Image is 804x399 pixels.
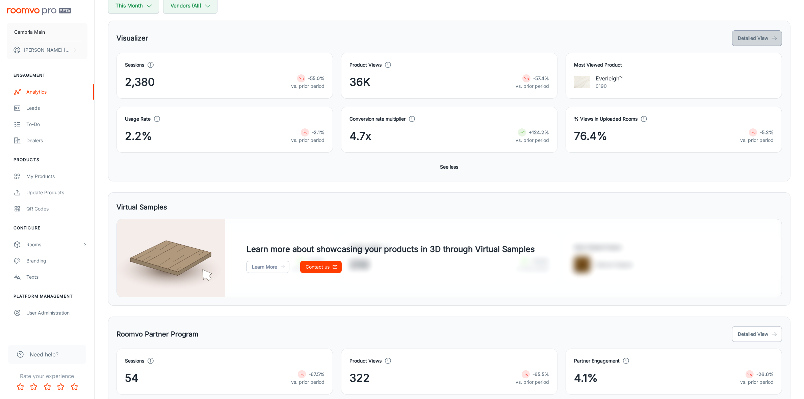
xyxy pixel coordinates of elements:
[7,8,71,15] img: Roomvo PRO Beta
[291,378,325,386] p: vs. prior period
[596,74,623,82] p: Everleigh™
[732,30,782,46] button: Detailed View
[516,136,549,144] p: vs. prior period
[26,309,87,317] div: User Administration
[116,202,167,212] h5: Virtual Samples
[125,115,151,123] h4: Usage Rate
[574,61,774,69] h4: Most Viewed Product
[26,88,87,96] div: Analytics
[68,380,81,394] button: Rate 5 star
[308,75,325,81] strong: -55.0%
[26,205,87,213] div: QR Codes
[574,74,590,90] img: Everleigh™
[125,357,144,365] h4: Sessions
[349,370,370,386] span: 322
[529,129,549,135] strong: +124.2%
[300,261,342,273] a: Contact us
[125,61,144,69] h4: Sessions
[309,371,325,377] strong: -67.5%
[41,380,54,394] button: Rate 3 star
[14,28,45,36] p: Cambria Main
[349,61,382,69] h4: Product Views
[5,372,89,380] p: Rate your experience
[349,74,370,90] span: 36K
[533,75,549,81] strong: -57.4%
[26,241,82,248] div: Rooms
[516,378,549,386] p: vs. prior period
[26,273,87,281] div: Texts
[26,189,87,196] div: Update Products
[533,371,549,377] strong: -65.5%
[26,121,87,128] div: To-do
[756,371,774,377] strong: -26.6%
[596,82,623,90] p: 0190
[740,136,774,144] p: vs. prior period
[247,261,289,273] a: Learn More
[438,161,461,173] button: See less
[116,33,148,43] h5: Visualizer
[7,41,87,59] button: [PERSON_NAME] [PERSON_NAME]
[125,370,138,386] span: 54
[27,380,41,394] button: Rate 2 star
[312,129,325,135] strong: -2.1%
[574,128,607,144] span: 76.4%
[24,46,71,54] p: [PERSON_NAME] [PERSON_NAME]
[291,82,325,90] p: vs. prior period
[26,137,87,144] div: Dealers
[574,357,620,365] h4: Partner Engagement
[125,128,152,144] span: 2.2%
[349,115,406,123] h4: Conversion rate multiplier
[26,257,87,265] div: Branding
[26,104,87,112] div: Leads
[116,329,199,339] h5: Roomvo Partner Program
[760,129,774,135] strong: -5.2%
[54,380,68,394] button: Rate 4 star
[14,380,27,394] button: Rate 1 star
[247,243,535,255] h4: Learn more about showcasing your products in 3D through Virtual Samples
[349,128,371,144] span: 4.7x
[516,82,549,90] p: vs. prior period
[30,350,58,358] span: Need help?
[125,74,155,90] span: 2,380
[732,326,782,342] button: Detailed View
[574,370,598,386] span: 4.1%
[349,357,382,365] h4: Product Views
[291,136,325,144] p: vs. prior period
[7,23,87,41] button: Cambria Main
[26,173,87,180] div: My Products
[574,115,638,123] h4: % Views in Uploaded Rooms
[740,378,774,386] p: vs. prior period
